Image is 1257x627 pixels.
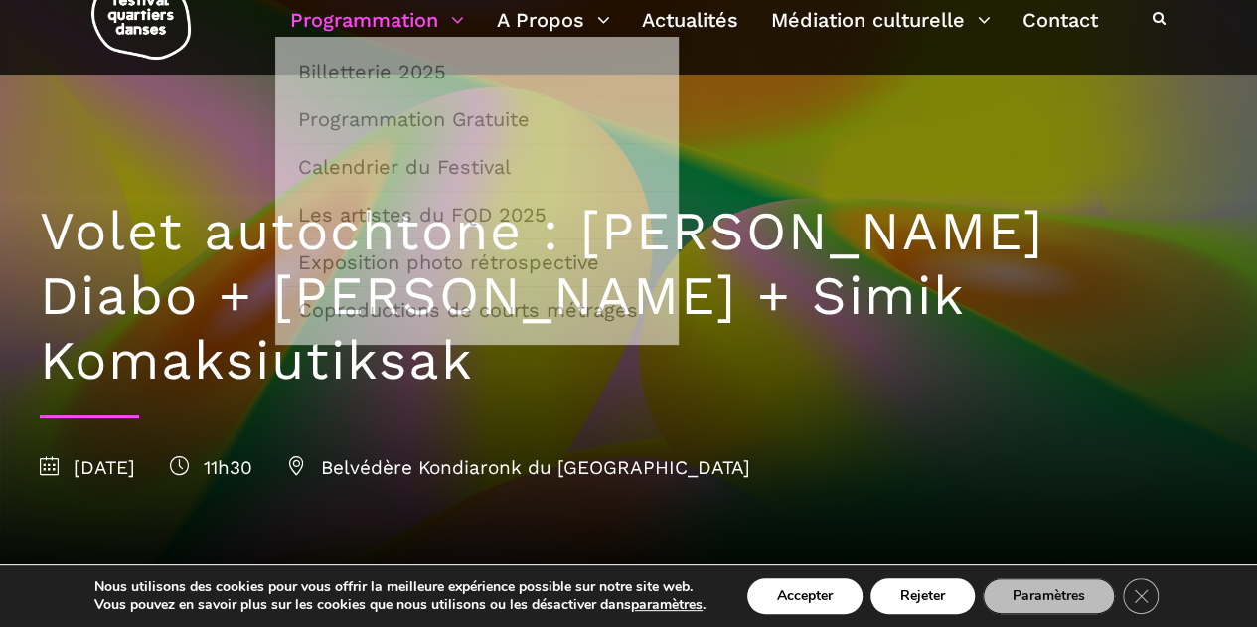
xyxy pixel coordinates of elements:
[286,144,668,190] a: Calendrier du Festival
[286,49,668,94] a: Billetterie 2025
[631,596,703,614] button: paramètres
[40,200,1217,392] h1: Volet autochtone : [PERSON_NAME] Diabo + [PERSON_NAME] + Simik Komaksiutiksak
[870,578,975,614] button: Rejeter
[286,96,668,142] a: Programmation Gratuite
[94,596,706,614] p: Vous pouvez en savoir plus sur les cookies que nous utilisons ou les désactiver dans .
[642,3,738,37] a: Actualités
[497,3,610,37] a: A Propos
[286,287,668,333] a: Coproductions de courts métrages
[286,239,668,285] a: Exposition photo rétrospective
[771,3,991,37] a: Médiation culturelle
[94,578,706,596] p: Nous utilisons des cookies pour vous offrir la meilleure expérience possible sur notre site web.
[1022,3,1098,37] a: Contact
[290,3,464,37] a: Programmation
[40,456,135,479] span: [DATE]
[983,578,1115,614] button: Paramètres
[286,192,668,237] a: Les artistes du FQD 2025
[287,456,750,479] span: Belvédère Kondiaronk du [GEOGRAPHIC_DATA]
[1123,578,1159,614] button: Close GDPR Cookie Banner
[170,456,252,479] span: 11h30
[747,578,863,614] button: Accepter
